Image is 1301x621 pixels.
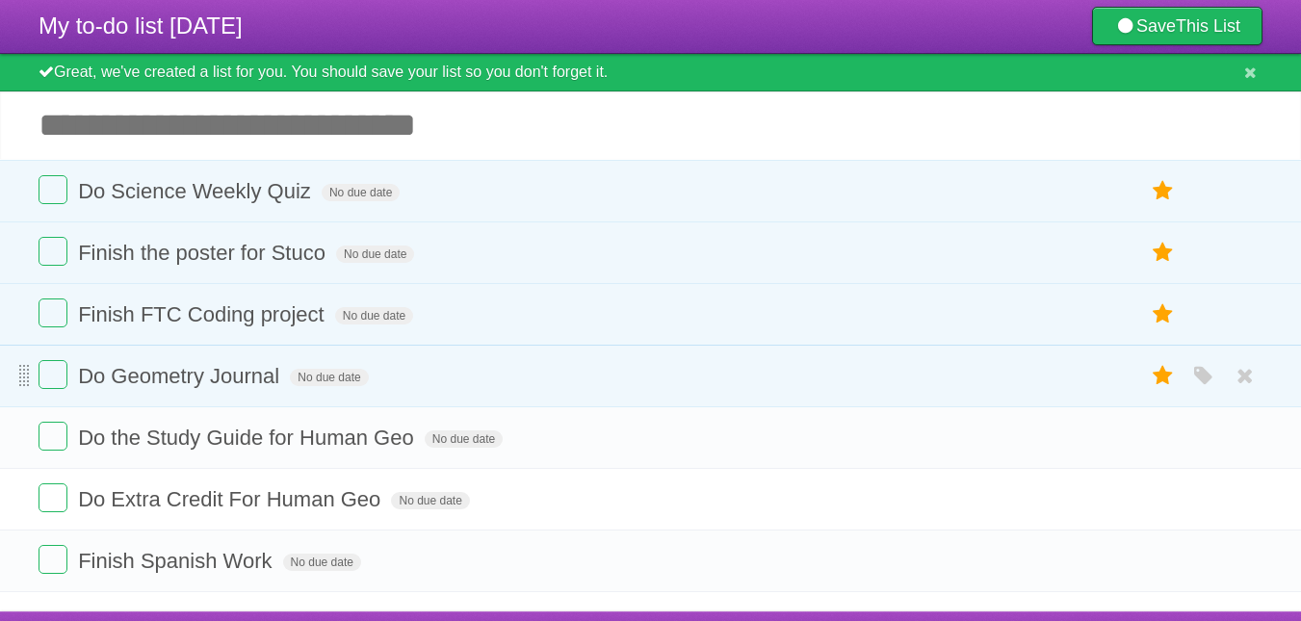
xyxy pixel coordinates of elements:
[39,422,67,451] label: Done
[78,549,276,573] span: Finish Spanish Work
[1176,16,1240,36] b: This List
[78,487,385,511] span: Do Extra Credit For Human Geo
[39,237,67,266] label: Done
[78,241,330,265] span: Finish the poster for Stuco
[39,545,67,574] label: Done
[322,184,400,201] span: No due date
[39,298,67,327] label: Done
[1145,237,1182,269] label: Star task
[1092,7,1262,45] a: SaveThis List
[1145,298,1182,330] label: Star task
[78,426,419,450] span: Do the Study Guide for Human Geo
[78,364,284,388] span: Do Geometry Journal
[39,360,67,389] label: Done
[336,246,414,263] span: No due date
[39,175,67,204] label: Done
[1145,175,1182,207] label: Star task
[391,492,469,509] span: No due date
[290,369,368,386] span: No due date
[425,430,503,448] span: No due date
[1145,360,1182,392] label: Star task
[283,554,361,571] span: No due date
[78,179,316,203] span: Do Science Weekly Quiz
[78,302,329,326] span: Finish FTC Coding project
[335,307,413,324] span: No due date
[39,13,243,39] span: My to-do list [DATE]
[39,483,67,512] label: Done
